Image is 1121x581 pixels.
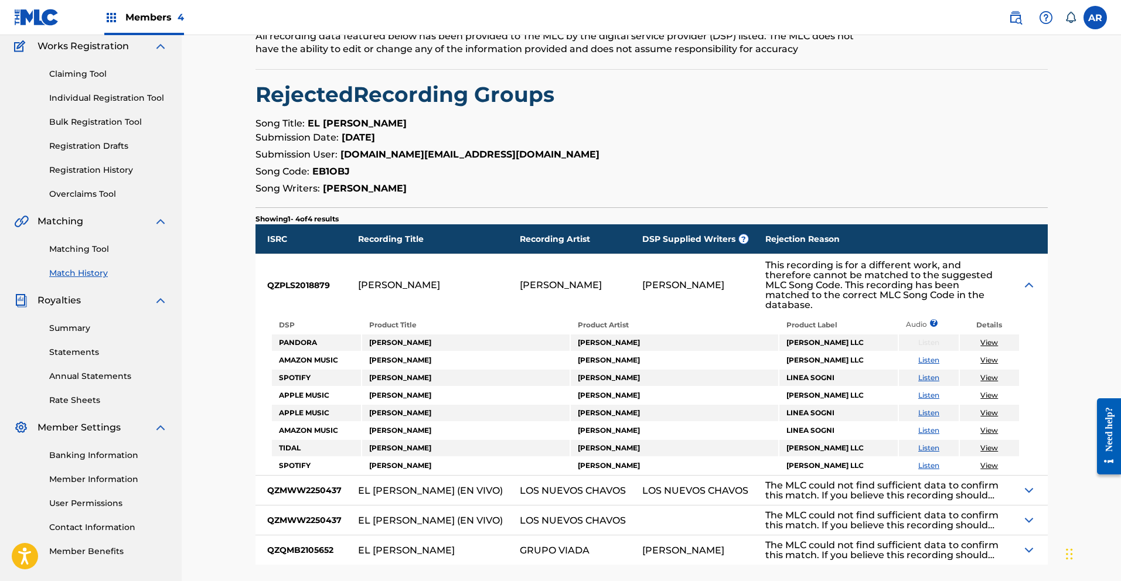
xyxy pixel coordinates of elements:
[520,545,590,555] div: GRUPO VIADA
[779,422,898,439] td: LINEA SOGNI
[918,443,939,452] a: Listen
[38,293,81,307] span: Royalties
[358,545,455,555] div: EL [PERSON_NAME]
[358,486,503,495] div: EL [PERSON_NAME] (EN VIVO)
[918,391,939,399] a: Listen
[362,334,570,351] td: [PERSON_NAME]
[1022,483,1036,497] img: Expand Icon
[739,234,748,244] span: ?
[308,118,407,129] strong: EL [PERSON_NAME]
[255,476,359,505] div: QZMWW2250437
[918,356,939,364] a: Listen
[178,12,184,23] span: 4
[960,317,1019,333] th: Details
[520,486,626,495] div: LOS NUEVOS CHAVOS
[520,515,626,525] div: LOS NUEVOS CHAVOS
[520,280,602,290] div: [PERSON_NAME]
[255,535,359,565] div: QZQMB2105652
[358,280,440,290] div: [PERSON_NAME]
[154,214,168,228] img: expand
[49,188,168,200] a: Overclaims Tool
[980,443,998,452] a: View
[1088,389,1121,483] iframe: Resource Center
[14,293,28,307] img: Royalties
[255,214,339,224] p: Showing 1 - 4 of 4 results
[49,394,168,406] a: Rate Sheets
[1034,6,1058,29] div: Help
[1065,12,1076,23] div: Notifications
[571,440,778,456] td: [PERSON_NAME]
[255,81,1048,108] h2: Rejected Recording Groups
[362,370,570,386] td: [PERSON_NAME]
[255,183,320,194] span: Song Writers:
[154,39,168,53] img: expand
[362,440,570,456] td: [PERSON_NAME]
[49,92,168,104] a: Individual Registration Tool
[571,457,778,474] td: [PERSON_NAME]
[779,334,898,351] td: [PERSON_NAME] LLC
[1039,11,1053,25] img: help
[980,356,998,364] a: View
[980,426,998,435] a: View
[571,317,778,333] th: Product Artist
[272,457,361,474] td: SPOTIFY
[49,545,168,558] a: Member Benefits
[358,515,503,525] div: EL [PERSON_NAME] (EN VIVO)
[38,421,121,435] span: Member Settings
[899,319,913,330] p: Audio
[342,132,375,143] strong: [DATE]
[323,183,407,194] strong: [PERSON_NAME]
[362,457,570,474] td: [PERSON_NAME]
[1062,525,1121,581] iframe: Chat Widget
[49,116,168,128] a: Bulk Registration Tool
[14,39,29,53] img: Works Registration
[642,224,765,254] div: DSP Supplied Writers
[255,254,359,316] div: QZPLS2018879
[765,260,1000,310] div: This recording is for a different work, and therefore cannot be matched to the suggested MLC Song...
[272,370,361,386] td: SPOTIFY
[14,9,59,26] img: MLC Logo
[154,293,168,307] img: expand
[642,486,748,495] div: LOS NUEVOS CHAVOS
[49,267,168,279] a: Match History
[49,140,168,152] a: Registration Drafts
[49,243,168,255] a: Matching Tool
[571,405,778,421] td: [PERSON_NAME]
[255,118,305,129] span: Song Title:
[49,322,168,334] a: Summary
[642,545,724,555] div: [PERSON_NAME]
[980,461,998,470] a: View
[255,166,309,177] span: Song Code:
[362,405,570,421] td: [PERSON_NAME]
[571,334,778,351] td: [PERSON_NAME]
[362,317,570,333] th: Product Title
[340,149,599,160] strong: [DOMAIN_NAME][EMAIL_ADDRESS][DOMAIN_NAME]
[272,352,361,368] td: AMAZON MUSIC
[980,338,998,347] a: View
[980,373,998,382] a: View
[765,224,1017,254] div: Rejection Reason
[520,224,643,254] div: Recording Artist
[1022,513,1036,527] img: Expand Icon
[312,166,350,177] strong: EB1OBJ
[918,408,939,417] a: Listen
[255,132,339,143] span: Submission Date:
[765,540,1000,560] div: The MLC could not find sufficient data to confirm this match. If you believe this recording shoul...
[49,521,168,534] a: Contact Information
[362,387,570,404] td: [PERSON_NAME]
[104,11,118,25] img: Top Rightsholders
[38,214,83,228] span: Matching
[1066,536,1073,572] div: Drag
[571,370,778,386] td: [PERSON_NAME]
[980,391,998,399] a: View
[358,224,520,254] div: Recording Title
[38,39,129,53] span: Works Registration
[1022,278,1036,292] img: Expand Icon
[14,214,29,228] img: Matching
[933,319,934,327] span: ?
[14,421,28,435] img: Member Settings
[272,422,361,439] td: AMAZON MUSIC
[765,480,1000,500] div: The MLC could not find sufficient data to confirm this match. If you believe this recording shoul...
